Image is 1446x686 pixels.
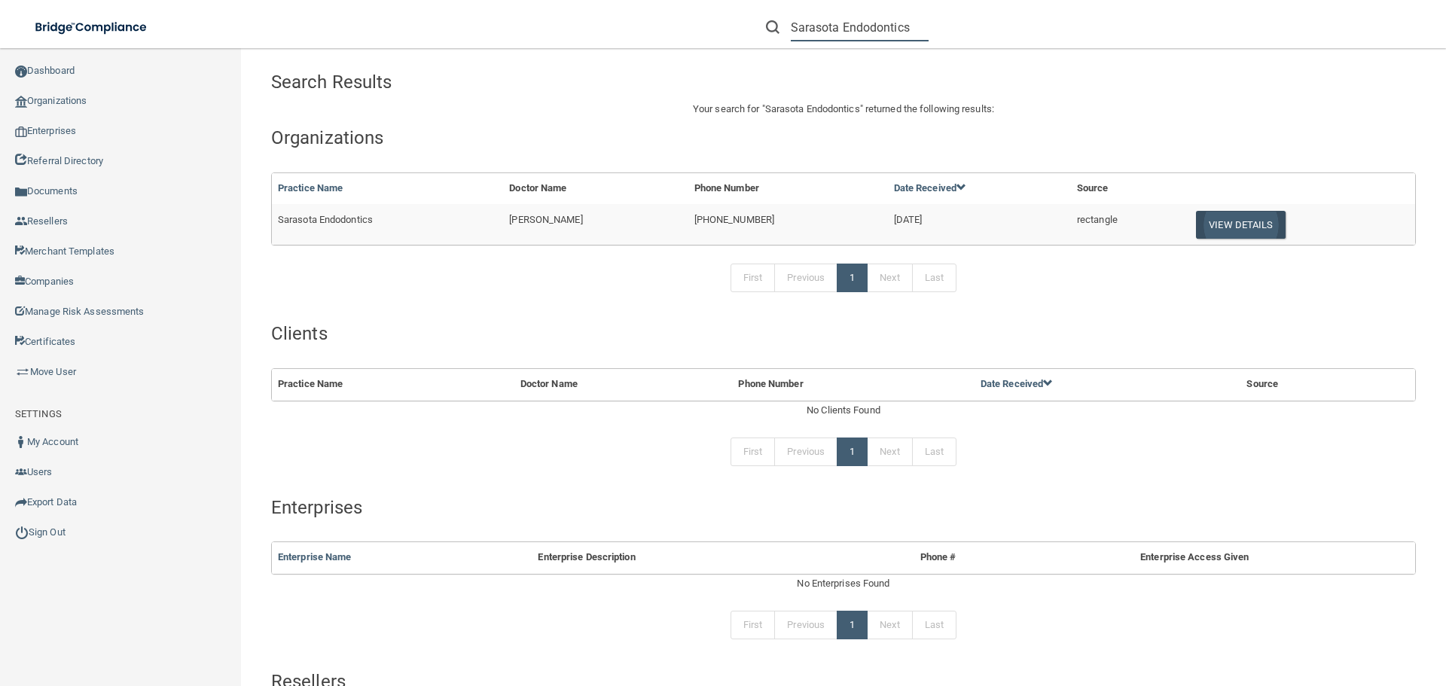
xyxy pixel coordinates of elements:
div: No Enterprises Found [271,575,1416,593]
a: Next [867,264,912,292]
img: icon-documents.8dae5593.png [15,186,27,198]
a: Last [912,611,956,639]
img: bridge_compliance_login_screen.278c3ca4.svg [23,12,161,43]
th: Phone Number [688,173,888,204]
a: First [731,264,776,292]
a: 1 [837,438,868,466]
span: [PERSON_NAME] [509,214,582,225]
a: Last [912,438,956,466]
a: Previous [774,611,837,639]
a: First [731,438,776,466]
span: [DATE] [894,214,923,225]
a: Practice Name [278,182,343,194]
h4: Search Results [271,72,735,92]
h4: Enterprises [271,498,1416,517]
th: Doctor Name [503,173,688,204]
span: Sarasota Endodontics [765,103,860,114]
img: ic_user_dark.df1a06c3.png [15,436,27,448]
th: Phone # [865,542,1011,573]
a: Previous [774,264,837,292]
img: briefcase.64adab9b.png [15,364,30,380]
a: Previous [774,438,837,466]
th: Doctor Name [514,369,733,400]
img: enterprise.0d942306.png [15,127,27,137]
h4: Organizations [271,128,1416,148]
img: icon-users.e205127d.png [15,466,27,478]
th: Phone Number [732,369,974,400]
input: Search [791,14,929,41]
a: Date Received [981,378,1053,389]
th: Source [1071,173,1185,204]
p: Your search for " " returned the following results: [271,100,1416,118]
a: Last [912,264,956,292]
img: ic_dashboard_dark.d01f4a41.png [15,66,27,78]
img: ic_reseller.de258add.png [15,215,27,227]
img: ic_power_dark.7ecde6b1.png [15,526,29,539]
span: Sarasota Endodontics [278,214,373,225]
label: SETTINGS [15,405,62,423]
h4: Clients [271,324,1416,343]
img: organization-icon.f8decf85.png [15,96,27,108]
span: rectangle [1077,214,1118,225]
th: Enterprise Access Given [1011,542,1378,573]
a: Next [867,438,912,466]
a: 1 [837,611,868,639]
a: Next [867,611,912,639]
img: icon-export.b9366987.png [15,496,27,508]
th: Practice Name [272,369,514,400]
a: First [731,611,776,639]
div: No Clients Found [271,401,1416,419]
a: Enterprise Name [278,551,352,563]
img: ic-search.3b580494.png [766,20,779,34]
a: Date Received [894,182,966,194]
th: Enterprise Description [532,542,865,573]
a: 1 [837,264,868,292]
th: Source [1240,369,1377,400]
button: View Details [1196,211,1285,239]
span: [PHONE_NUMBER] [694,214,774,225]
